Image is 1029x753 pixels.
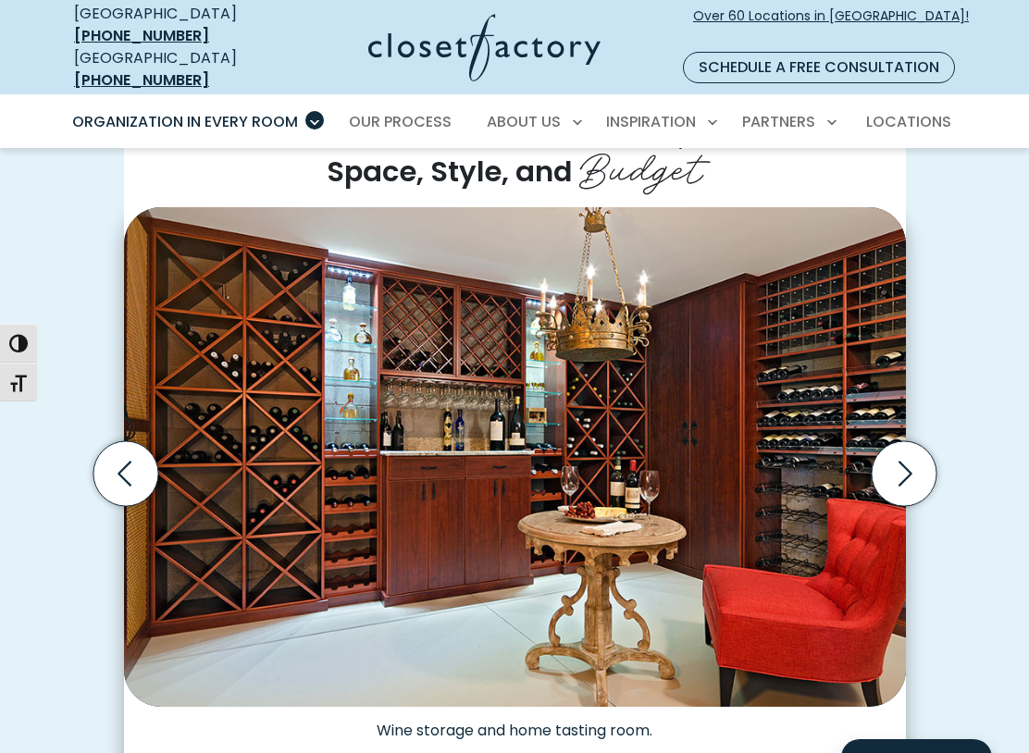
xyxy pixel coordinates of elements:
[864,434,944,513] button: Next slide
[579,133,702,196] span: Budget
[327,152,572,191] span: Space, Style, and
[693,6,969,45] span: Over 60 Locations in [GEOGRAPHIC_DATA]!
[606,111,696,132] span: Inspiration
[74,3,276,47] div: [GEOGRAPHIC_DATA]
[124,207,906,707] img: Wine storage and home tasting room.
[487,111,561,132] span: About Us
[74,69,209,91] a: [PHONE_NUMBER]
[59,96,970,148] nav: Primary Menu
[866,111,951,132] span: Locations
[742,111,815,132] span: Partners
[368,14,601,81] img: Closet Factory Logo
[349,111,452,132] span: Our Process
[72,111,298,132] span: Organization in Every Room
[683,52,955,83] a: Schedule a Free Consultation
[74,47,276,92] div: [GEOGRAPHIC_DATA]
[86,434,166,513] button: Previous slide
[124,707,906,740] figcaption: Wine storage and home tasting room.
[74,25,209,46] a: [PHONE_NUMBER]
